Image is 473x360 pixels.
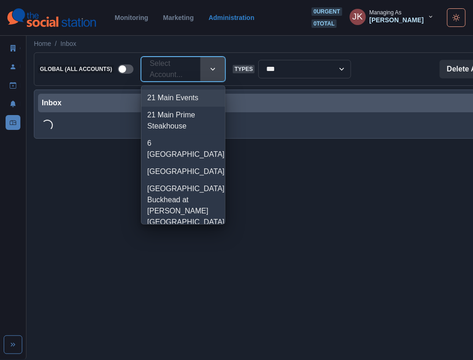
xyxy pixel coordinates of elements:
a: Clients [6,41,20,56]
nav: breadcrumb [34,39,77,49]
a: Users [6,59,20,74]
div: Select Account... [150,58,192,80]
a: Monitoring [115,14,148,21]
a: Notifications [6,96,20,111]
a: Inbox [60,39,76,49]
a: Inbox [6,115,20,130]
div: [GEOGRAPHIC_DATA] Buckhead at [PERSON_NAME][GEOGRAPHIC_DATA] [141,180,225,231]
div: [GEOGRAPHIC_DATA] [141,163,225,180]
a: Home [34,39,51,49]
button: Expand [4,335,22,354]
button: Managing As[PERSON_NAME] [342,7,441,26]
span: Types [233,65,255,73]
a: Administration [209,14,255,21]
div: 21 Main Prime Steakhouse [141,107,225,135]
span: 0 total [312,19,337,28]
div: Jon Kratz [352,6,363,28]
img: logoTextSVG.62801f218bc96a9b266caa72a09eb111.svg [7,8,96,27]
button: Toggle Mode [447,8,466,27]
div: [PERSON_NAME] [370,16,424,24]
span: 0 urgent [312,7,342,16]
div: 6 [GEOGRAPHIC_DATA] [141,135,225,163]
div: 21 Main Events [141,90,225,107]
a: Marketing [163,14,194,21]
span: / [55,39,57,49]
div: Managing As [370,9,402,16]
a: Draft Posts [6,78,20,93]
span: Global (All Accounts) [38,65,114,73]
